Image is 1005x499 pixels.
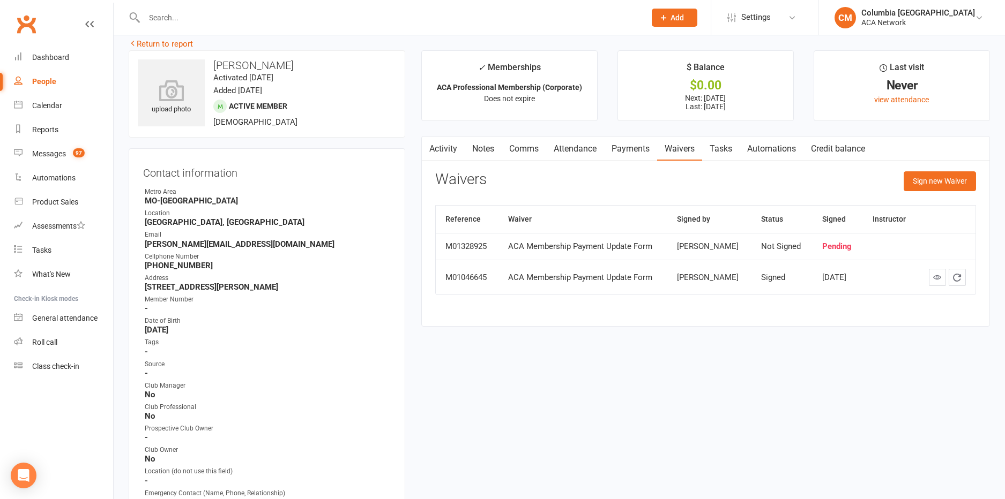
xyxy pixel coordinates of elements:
a: view attendance [874,95,929,104]
strong: No [145,390,391,399]
i: ✓ [478,63,485,73]
strong: - [145,433,391,442]
strong: - [145,476,391,486]
div: Tags [145,337,391,347]
div: Club Manager [145,381,391,391]
a: Comms [502,137,546,161]
a: What's New [14,262,113,286]
span: Active member [229,102,287,110]
th: Instructor [863,206,917,233]
strong: ACA Professional Membership (Corporate) [437,83,582,92]
a: Messages 97 [14,142,113,166]
th: Status [751,206,813,233]
div: Location [145,208,391,218]
div: Roll call [32,338,57,346]
th: Signed [813,206,863,233]
div: Address [145,273,391,283]
a: Tasks [14,238,113,262]
div: M01328925 [445,242,489,251]
div: $0.00 [628,80,784,91]
div: ACA Membership Payment Update Form [508,273,658,282]
div: Location (do not use this field) [145,466,391,477]
div: ACA Network [861,18,975,27]
a: Credit balance [803,137,873,161]
th: Signed by [667,206,751,233]
a: Dashboard [14,46,113,70]
a: Class kiosk mode [14,354,113,379]
div: Reports [32,125,58,134]
a: Assessments [14,214,113,238]
a: Attendance [546,137,604,161]
div: Email [145,230,391,240]
th: Waiver [498,206,668,233]
h3: Contact information [143,163,391,179]
button: Sign new Waiver [904,171,976,191]
div: Open Intercom Messenger [11,463,36,488]
a: Payments [604,137,657,161]
span: 97 [73,148,85,157]
strong: No [145,411,391,421]
div: Never [824,80,980,91]
a: Activity [422,137,465,161]
div: Last visit [880,61,924,80]
a: Automations [14,166,113,190]
div: Product Sales [32,198,78,206]
div: M01046645 [445,273,489,282]
div: $ Balance [687,61,725,80]
span: Add [671,13,684,22]
a: Return to report [129,39,193,49]
div: Signed [761,273,803,282]
div: [DATE] [822,273,853,282]
div: Cellphone Number [145,252,391,262]
span: [DEMOGRAPHIC_DATA] [213,117,297,127]
div: Prospective Club Owner [145,424,391,434]
a: Product Sales [14,190,113,214]
div: Date of Birth [145,316,391,326]
a: Tasks [702,137,740,161]
strong: MO-[GEOGRAPHIC_DATA] [145,196,391,206]
div: General attendance [32,314,98,322]
strong: [STREET_ADDRESS][PERSON_NAME] [145,282,391,292]
strong: [GEOGRAPHIC_DATA], [GEOGRAPHIC_DATA] [145,217,391,227]
div: Automations [32,173,76,182]
a: Roll call [14,330,113,354]
div: People [32,77,56,86]
strong: [DATE] [145,325,391,335]
span: Settings [741,5,771,29]
div: Messages [32,149,66,158]
h3: Waivers [435,171,487,188]
a: Notes [465,137,502,161]
th: Reference [436,206,498,233]
div: Columbia [GEOGRAPHIC_DATA] [861,8,975,18]
div: [PERSON_NAME] [677,273,741,282]
a: Clubworx [13,11,40,37]
strong: - [145,368,391,378]
a: Reports [14,118,113,142]
time: Added [DATE] [213,86,262,95]
div: Club Owner [145,445,391,455]
a: Automations [740,137,803,161]
div: CM [835,7,856,28]
time: Activated [DATE] [213,73,273,82]
div: Tasks [32,246,51,254]
a: People [14,70,113,94]
div: Club Professional [145,402,391,412]
span: Does not expire [484,94,535,103]
strong: - [145,347,391,357]
strong: No [145,454,391,464]
input: Search... [141,10,638,25]
div: Class check-in [32,362,79,371]
div: Not Signed [761,242,803,251]
strong: - [145,304,391,313]
div: What's New [32,270,71,278]
a: Calendar [14,94,113,118]
div: [PERSON_NAME] [677,242,741,251]
h3: [PERSON_NAME] [138,59,396,71]
a: General attendance kiosk mode [14,306,113,330]
strong: [PERSON_NAME][EMAIL_ADDRESS][DOMAIN_NAME] [145,239,391,249]
div: Memberships [478,61,541,80]
div: Assessments [32,222,85,230]
div: ACA Membership Payment Update Form [508,242,658,251]
div: Emergency Contact (Name, Phone, Relationship) [145,488,391,498]
strong: [PHONE_NUMBER] [145,261,391,270]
